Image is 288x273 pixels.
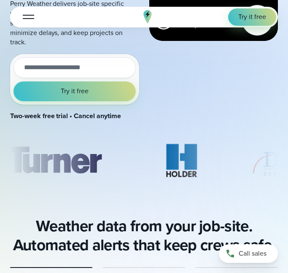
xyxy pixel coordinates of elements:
div: slideshow [10,139,278,186]
img: Holder.svg [154,139,210,181]
a: Call sales [219,244,278,263]
strong: Two-week free trial • Cancel anytime [10,111,121,121]
div: 2 of 8 [154,139,210,181]
h2: Weather data from your job-site. Automated alerts that keep crews safe. [13,216,275,254]
span: Try it free [238,12,266,22]
span: Try it free [61,86,89,96]
button: Try it free [13,81,136,101]
span: Call sales [239,249,266,259]
a: Try it free [228,8,276,26]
